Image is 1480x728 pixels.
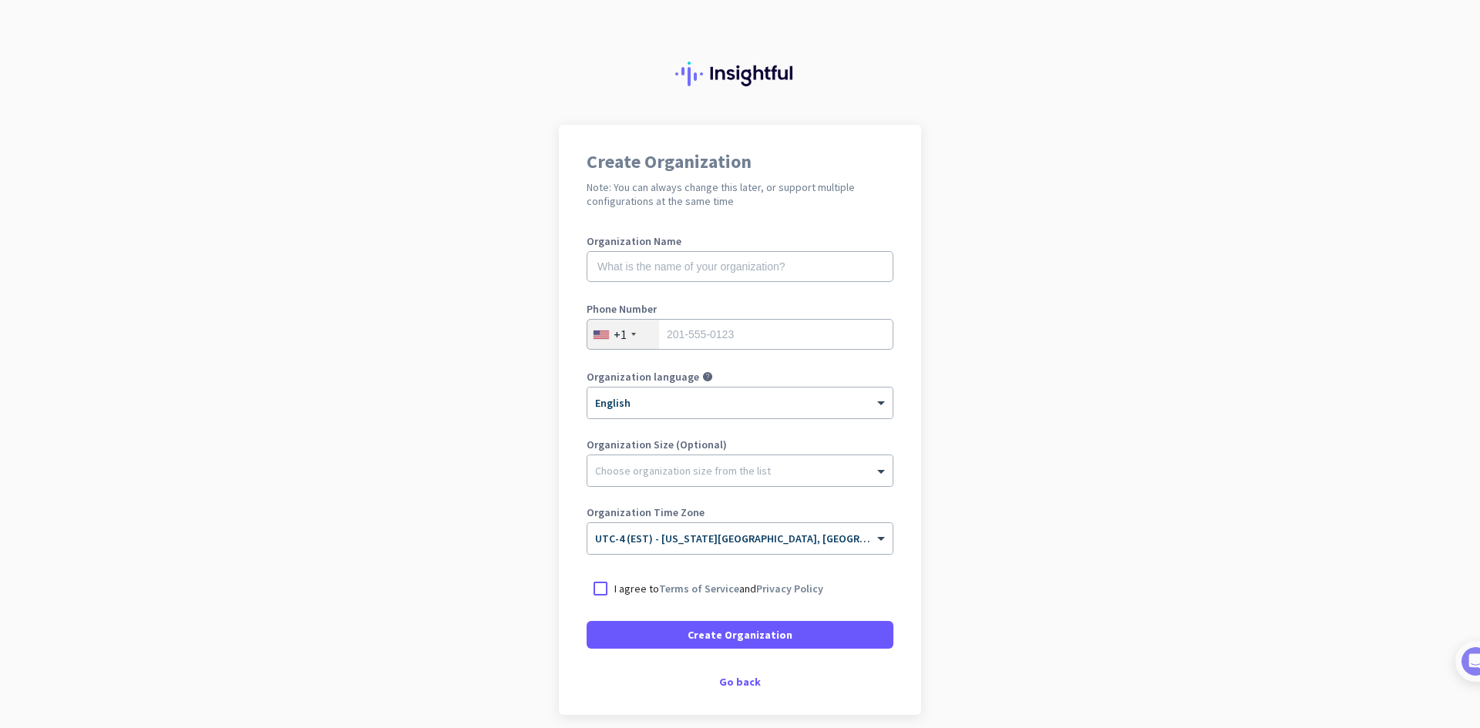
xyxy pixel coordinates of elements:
[587,319,893,350] input: 201-555-0123
[659,582,739,595] a: Terms of Service
[614,581,823,596] p: I agree to and
[587,304,893,314] label: Phone Number
[587,507,893,518] label: Organization Time Zone
[587,371,699,382] label: Organization language
[587,251,893,282] input: What is the name of your organization?
[614,327,627,342] div: +1
[587,180,893,208] h2: Note: You can always change this later, or support multiple configurations at the same time
[675,62,805,86] img: Insightful
[587,153,893,171] h1: Create Organization
[587,236,893,247] label: Organization Name
[587,439,893,450] label: Organization Size (Optional)
[756,582,823,595] a: Privacy Policy
[587,621,893,649] button: Create Organization
[702,371,713,382] i: help
[587,676,893,687] div: Go back
[688,627,792,642] span: Create Organization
